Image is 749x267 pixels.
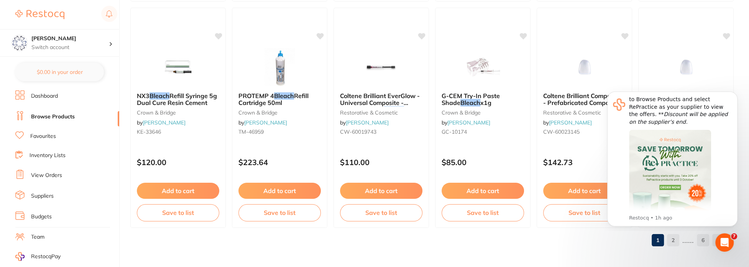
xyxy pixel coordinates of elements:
[442,158,524,167] p: $85.00
[15,10,64,19] img: Restocq Logo
[31,253,61,260] span: RestocqPay
[340,183,422,199] button: Add to cart
[543,110,626,116] small: restorative & cosmetic
[543,92,626,106] b: Coltene Brilliant Componeer - Prefabricated Composite Shells - Shade Bleach Translucent - XL23, 1...
[238,119,287,126] span: by
[340,204,422,221] button: Save to list
[31,113,75,121] a: Browse Products
[238,92,274,100] span: PROTEMP 4
[442,128,467,135] span: GC-10174
[384,106,404,114] em: Bleach
[238,92,321,106] b: PROTEMP 4 Bleach Refill Cartridge 50ml
[543,92,624,121] span: Coltene Brilliant Componeer - Prefabricated Composite Shells - Shade
[31,44,109,51] p: Switch account
[153,48,203,86] img: NX3 Bleach Refill Syringe 5g Dual Cure Resin Cement
[447,119,490,126] a: [PERSON_NAME]
[480,99,491,106] span: x1g
[238,183,321,199] button: Add to cart
[549,119,592,126] a: [PERSON_NAME]
[442,92,500,106] span: G-CEM Try-In Paste Shade
[137,158,219,167] p: $120.00
[543,204,626,221] button: Save to list
[31,233,44,241] a: Team
[30,152,66,159] a: Inventory Lists
[346,119,389,126] a: [PERSON_NAME]
[715,233,734,252] iframe: Intercom live chat
[238,92,309,106] span: Refill Cartridge 50ml
[15,252,25,261] img: RestocqPay
[137,110,219,116] small: crown & bridge
[356,48,406,86] img: Coltene Brilliant EverGlow - Universal Composite - Shade Opaque Bleach - 3g Syringe, 1-Pack
[31,213,52,221] a: Budgets
[460,99,480,106] em: Bleach
[137,183,219,199] button: Add to cart
[652,233,664,248] a: 1
[238,158,321,167] p: $223.64
[596,85,749,231] iframe: Intercom notifications message
[31,192,54,200] a: Suppliers
[137,92,149,100] span: NX3
[543,158,626,167] p: $142.73
[137,204,219,221] button: Save to list
[30,133,56,140] a: Favourites
[15,63,104,81] button: $0.00 in your order
[543,119,592,126] span: by
[238,128,264,135] span: TM-46959
[340,110,422,116] small: restorative & cosmetic
[560,48,609,86] img: Coltene Brilliant Componeer - Prefabricated Composite Shells - Shade Bleach Translucent - XL23, 1...
[244,119,287,126] a: [PERSON_NAME]
[12,35,27,51] img: Eumundi Dental
[442,110,524,116] small: crown & bridge
[697,233,709,248] a: 6
[31,92,58,100] a: Dashboard
[543,128,580,135] span: CW-60023145
[274,92,294,100] em: Bleach
[682,236,694,244] p: ......
[15,252,61,261] a: RestocqPay
[137,119,186,126] span: by
[442,183,524,199] button: Add to cart
[238,110,321,116] small: crown & bridge
[442,204,524,221] button: Save to list
[442,119,490,126] span: by
[731,233,737,239] span: 7
[143,119,186,126] a: [PERSON_NAME]
[667,233,679,248] a: 2
[340,119,389,126] span: by
[340,92,420,114] span: Coltene Brilliant EverGlow - Universal Composite - Shade Opaque
[33,26,132,40] i: Discount will be applied on the supplier’s end.
[137,92,217,106] span: Refill Syringe 5g Dual Cure Resin Cement
[340,128,376,135] span: CW-60019743
[31,172,62,179] a: View Orders
[137,128,161,135] span: KE-33646
[33,129,136,136] p: Message from Restocq, sent 1h ago
[340,92,422,106] b: Coltene Brilliant EverGlow - Universal Composite - Shade Opaque Bleach - 3g Syringe, 1-Pack
[543,183,626,199] button: Add to cart
[15,6,64,23] a: Restocq Logo
[340,158,422,167] p: $110.00
[255,48,305,86] img: PROTEMP 4 Bleach Refill Cartridge 50ml
[31,35,109,43] h4: Eumundi Dental
[458,48,508,86] img: G-CEM Try-In Paste Shade Bleach x1g
[661,48,711,86] img: Coltene Brilliant Componeer - Prefabricated Composite Shells - Shade Bleach Translucent - M23, 1-...
[442,92,524,106] b: G-CEM Try-In Paste Shade Bleach x1g
[149,92,169,100] em: Bleach
[238,204,321,221] button: Save to list
[137,92,219,106] b: NX3 Bleach Refill Syringe 5g Dual Cure Resin Cement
